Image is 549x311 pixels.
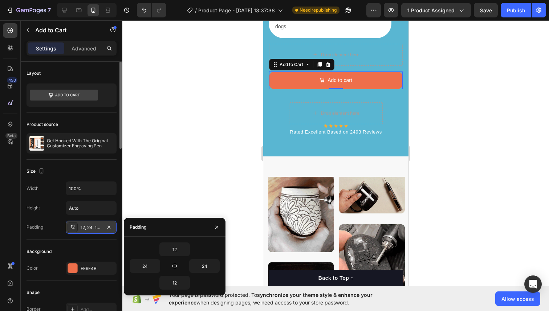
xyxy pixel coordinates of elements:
div: Shape [27,289,40,296]
p: Advanced [72,45,96,52]
div: Padding [27,224,43,230]
span: Your page is password protected. To when designing pages, we need access to your store password. [169,291,401,306]
img: product feature img [29,136,44,151]
div: Height [27,205,40,211]
div: Undo/Redo [137,3,166,17]
input: Auto [190,259,219,273]
input: Auto [160,276,190,289]
div: Color [27,265,38,271]
p: Get Hooked With The Original Customizer Engraving Pen [47,138,114,148]
div: Publish [507,7,525,14]
input: Auto [160,243,190,256]
div: Beta [5,133,17,139]
div: 12, 24, 12, 24 [81,224,102,231]
button: Publish [501,3,531,17]
span: synchronize your theme style & enhance your experience [169,292,373,306]
span: Need republishing [300,7,337,13]
button: Save [474,3,498,17]
div: Width [27,185,38,192]
input: Auto [66,201,116,214]
div: 450 [7,77,17,83]
button: 1 product assigned [401,3,471,17]
span: Allow access [501,295,534,303]
span: / [195,7,197,14]
div: Background [27,248,52,255]
button: Allow access [495,291,540,306]
div: EE6F4B [81,265,115,272]
input: Auto [130,259,160,273]
span: Product Page - [DATE] 13:37:38 [198,7,275,14]
p: Add to Cart [35,26,97,34]
div: Open Intercom Messenger [524,275,542,293]
p: Settings [36,45,56,52]
p: 7 [48,6,51,15]
span: 1 product assigned [407,7,455,14]
button: 7 [3,3,54,17]
span: Save [480,7,492,13]
div: Product source [27,121,58,128]
div: Layout [27,70,41,77]
iframe: Design area [263,20,408,286]
input: Auto [66,182,116,195]
div: Padding [130,224,147,230]
div: Size [27,167,46,176]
